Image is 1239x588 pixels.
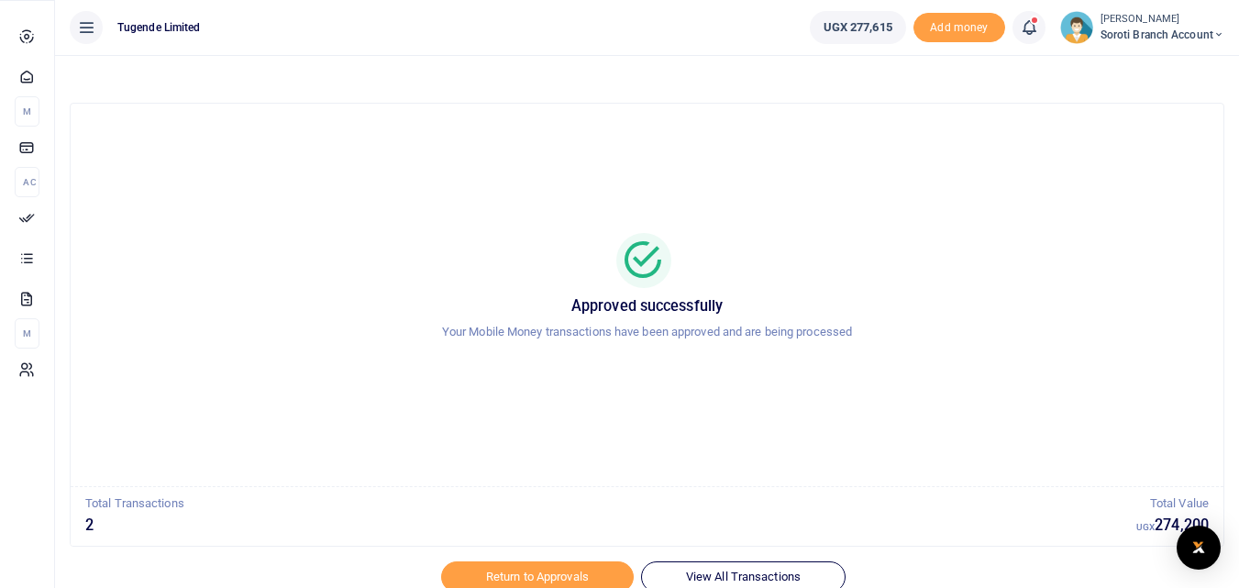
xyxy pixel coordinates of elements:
[110,19,208,36] span: Tugende Limited
[802,11,913,44] li: Wallet ballance
[1177,526,1221,570] div: Open Intercom Messenger
[1101,27,1224,43] span: Soroti Branch Account
[913,19,1005,33] a: Add money
[93,323,1201,342] p: Your Mobile Money transactions have been approved and are being processed
[824,18,892,37] span: UGX 277,615
[15,167,39,197] li: Ac
[1060,11,1093,44] img: profile-user
[93,297,1201,316] h5: Approved successfully
[1060,11,1224,44] a: profile-user [PERSON_NAME] Soroti Branch Account
[15,318,39,349] li: M
[913,13,1005,43] li: Toup your wallet
[85,516,1136,535] h5: 2
[85,494,1136,514] p: Total Transactions
[913,13,1005,43] span: Add money
[1101,12,1224,28] small: [PERSON_NAME]
[15,96,39,127] li: M
[1136,522,1155,532] small: UGX
[1136,494,1209,514] p: Total Value
[1136,516,1209,535] h5: 274,200
[810,11,906,44] a: UGX 277,615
